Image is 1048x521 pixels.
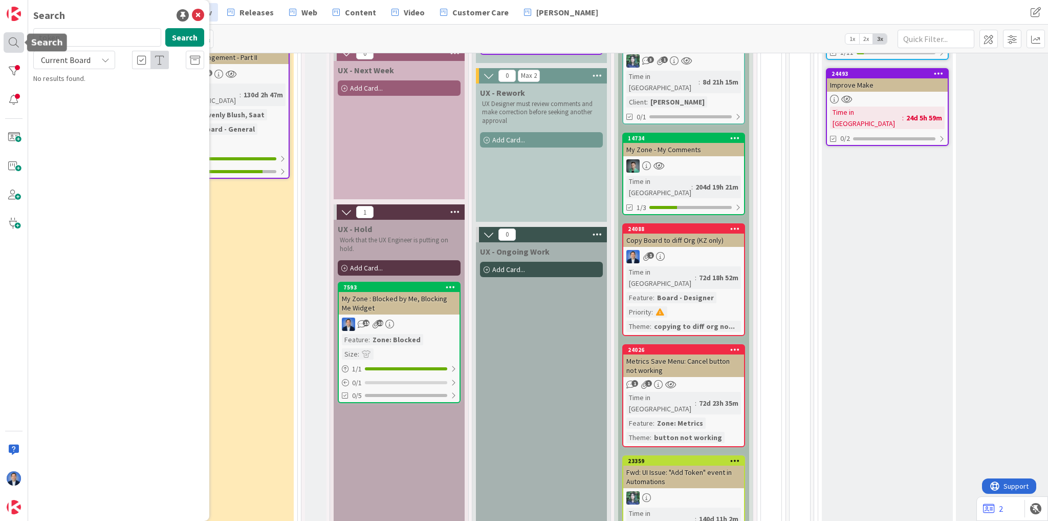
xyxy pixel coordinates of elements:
div: 24088 [628,225,744,233]
span: : [698,76,700,88]
span: : [695,398,696,409]
div: 7593 [339,283,460,292]
span: UX - Hold [338,224,372,234]
span: : [691,181,693,193]
div: 72d 23h 35m [696,398,741,409]
span: 3x [873,34,887,44]
div: Zone: Blocked [370,334,423,345]
span: Add Card... [350,84,383,93]
div: VP [168,67,289,80]
span: Content [345,6,376,18]
img: CR [626,491,640,505]
div: CR [623,491,744,505]
div: 8d 21h 15m [700,76,741,88]
div: Fwd: UI Issue: "Add Token" event in Automations [623,466,744,488]
div: My Zone : Blocked by Me, Blocking Me Widget [339,292,460,315]
div: 7593 [343,284,460,291]
div: 14734My Zone - My Comments [623,134,744,156]
span: 0 / 1 [352,378,362,388]
span: UX - Rework [480,88,525,98]
div: 72d 18h 52m [696,272,741,283]
input: Search for title... [33,28,161,47]
span: Add Card... [350,263,383,273]
div: Feature [626,418,653,429]
img: DP [626,250,640,263]
div: 24026 [628,346,744,353]
span: Customer Care [452,6,509,18]
div: Feature [626,292,653,303]
span: 1/3 [637,202,646,213]
div: Time in [GEOGRAPHIC_DATA] [626,176,691,198]
span: 1x [845,34,859,44]
div: Priority [626,306,651,318]
div: Search [33,8,65,23]
div: 7593My Zone : Blocked by Me, Blocking Me Widget [339,283,460,315]
div: 14734 [628,135,744,142]
div: 24088 [623,224,744,234]
a: Customer Care [434,3,515,22]
div: Max 2 [521,73,537,78]
div: 24493Improve Make [827,69,948,92]
div: Board - General [199,123,257,135]
span: : [650,432,651,443]
img: Visit kanbanzone.com [7,7,21,21]
div: My Zone - My Comments [623,143,744,156]
div: VP [623,159,744,173]
div: 0/1 [339,377,460,389]
div: Improve Make [827,78,948,92]
div: Theme [626,321,650,332]
span: Releases [239,6,274,18]
span: : [653,292,654,303]
span: Support [21,2,47,14]
div: DP [339,318,460,331]
a: Releases [221,3,280,22]
div: 130d 2h 47m [241,89,286,100]
div: Theme [626,432,650,443]
div: 204d 19h 21m [693,181,741,193]
div: Metrics Save Menu: Cancel button not working [623,355,744,377]
span: 0 [498,70,516,82]
h5: Search [31,38,63,48]
span: 1 [645,380,652,387]
div: 24493 [827,69,948,78]
span: : [653,418,654,429]
span: : [695,272,696,283]
span: 1 [647,252,654,259]
img: DP [7,471,21,486]
span: : [902,112,904,123]
div: 23359 [623,456,744,466]
span: 1 [661,56,668,63]
div: Heavenly Blush, Saat [192,109,267,120]
div: copying to diff org no... [651,321,737,332]
div: 24d 5h 59m [904,112,945,123]
span: Video [404,6,425,18]
div: Copy Board to diff Org (KZ only) [623,234,744,247]
div: 23359 [628,457,744,465]
img: avatar [7,500,21,514]
a: 2 [983,503,1003,515]
div: 1/1 [339,363,460,376]
span: 3 [647,56,654,63]
img: VP [626,159,640,173]
span: : [239,89,241,100]
div: Time in [GEOGRAPHIC_DATA] [626,392,695,414]
div: Board - Designer [654,292,716,303]
span: Add Card... [492,265,525,274]
div: Zone: Metrics [654,418,706,429]
div: Feature [342,334,368,345]
span: 10 [377,320,383,326]
div: 24026Metrics Save Menu: Cancel button not working [623,345,744,377]
div: Time in [GEOGRAPHIC_DATA] [626,266,695,289]
p: UX Designer must review comments and make correction before seeking another approval [482,100,601,125]
div: 24026 [623,345,744,355]
div: button not working [651,432,725,443]
span: 0 [498,228,516,241]
span: : [368,334,370,345]
div: 14734 [623,134,744,143]
img: CR [626,54,640,68]
div: Client [626,96,646,108]
div: 2/2 [168,152,289,165]
span: 15 [363,320,369,326]
span: : [650,321,651,332]
input: Quick Filter... [898,30,974,48]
